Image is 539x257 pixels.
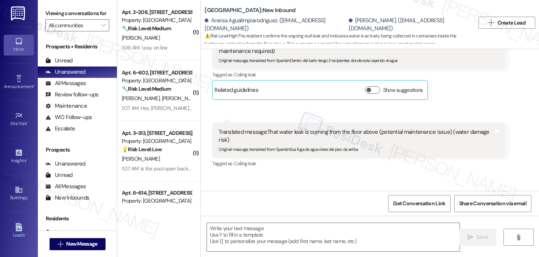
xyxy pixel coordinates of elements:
span: New Message [66,240,97,248]
button: Share Conversation via email [454,195,531,212]
div: Property: [GEOGRAPHIC_DATA] Apartments [122,16,192,24]
div: [PERSON_NAME]. ([EMAIL_ADDRESS][DOMAIN_NAME]) [349,17,469,33]
span: [PERSON_NAME] [162,95,200,102]
a: Insights • [4,146,34,167]
button: Create Lead [478,17,535,29]
div: Unanswered [45,160,85,168]
span: [PERSON_NAME] [122,34,160,41]
i:  [468,234,473,240]
div: Review follow-ups [45,91,98,99]
div: Property: [GEOGRAPHIC_DATA] Apartments [122,77,192,85]
div: Apt. 6~614, [STREET_ADDRESS][PERSON_NAME] [122,189,192,197]
button: Get Conversation Link [388,195,450,212]
span: Create Lead [497,19,525,27]
div: All Messages [45,183,86,190]
div: Related guidelines [214,86,258,97]
div: Property: [GEOGRAPHIC_DATA] Apartments [122,137,192,145]
div: Apt. 3~313, [STREET_ADDRESS][PERSON_NAME] [122,129,192,137]
div: Maintenance [45,102,87,110]
span: Ceiling leak [234,71,256,78]
div: Aneisa Agualimpiarodriguez. ([EMAIL_ADDRESS][DOMAIN_NAME]) [205,17,347,33]
span: [PERSON_NAME] [122,155,160,162]
div: All Messages [45,79,86,87]
a: Site Visit • [4,109,34,130]
sub: Original message, translated from Spanish : Esa fuga de agua viene del piso de arriba [219,147,358,152]
button: New Message [50,238,106,250]
strong: 🔧 Risk Level: Medium [122,85,171,92]
i:  [57,241,63,247]
span: Send [476,233,488,241]
a: Buildings [4,183,34,204]
div: Prospects [38,146,117,154]
div: Residents [38,215,117,223]
input: All communities [49,19,97,31]
i:  [516,234,521,240]
label: Show suggestions [383,86,423,94]
strong: 🔧 Risk Level: Medium [122,25,171,32]
div: Unread [45,171,73,179]
div: Apt. 2~208, [STREET_ADDRESS][PERSON_NAME] [122,8,192,16]
div: Tagged as: [212,158,505,169]
div: New Inbounds [45,194,89,202]
div: 1:09 AM: I pay on line [122,44,168,51]
span: • [34,83,35,88]
span: Ceiling leak [234,160,256,167]
div: Prospects + Residents [38,43,117,51]
div: 1:07 AM: Is the pool open back up yet [122,165,203,172]
div: Escalate [45,125,75,133]
strong: ⚠️ Risk Level: High [205,33,237,39]
i:  [488,20,494,26]
i:  [101,22,106,28]
span: • [27,120,28,125]
span: • [26,157,27,162]
b: [GEOGRAPHIC_DATA]: New Inbound [205,6,295,14]
div: Unanswered [45,68,85,76]
div: WO Follow-ups [45,113,92,121]
div: Tagged as: [212,69,505,80]
strong: 💡 Risk Level: Low [122,146,162,153]
span: [PERSON_NAME] [122,95,162,102]
span: Share Conversation via email [459,200,527,207]
div: Property: [GEOGRAPHIC_DATA] Apartments [122,197,192,205]
img: ResiDesk Logo [11,6,26,20]
label: Viewing conversations for [45,8,109,19]
button: Send [460,229,496,246]
span: Get Conversation Link [393,200,445,207]
div: Unread [45,229,73,237]
div: Apt. 6~602, [STREET_ADDRESS][PERSON_NAME] [122,69,192,77]
span: : The resident confirms the ongoing roof leak and indicates water is actively being collected in ... [205,32,475,48]
a: Leads [4,221,34,241]
sub: Original message, translated from Spanish : Dentro del baño tengo 2 recipientes donde esta cayend... [219,58,397,63]
div: Translated message: That water leak is coming from the floor above (potential maintenance issue) ... [219,128,493,144]
div: Unread [45,57,73,65]
a: Inbox [4,35,34,55]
